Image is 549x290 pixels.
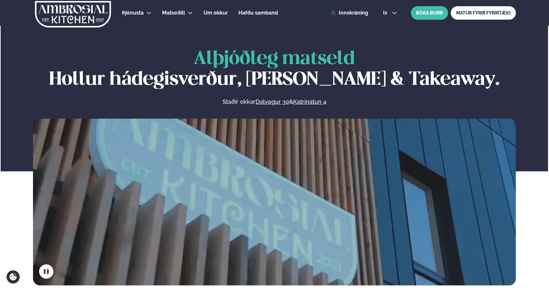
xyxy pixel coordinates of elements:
[162,10,185,16] span: Matseðill
[34,1,112,27] img: logo
[383,10,389,16] span: is
[331,10,368,16] a: Innskráning
[411,6,448,20] button: BÓKA BORÐ
[122,10,144,16] span: Þjónusta
[162,9,185,17] a: Matseðill
[238,9,278,17] a: Hafðu samband
[378,10,402,16] button: is
[451,6,516,20] a: MATUR FYRIR FYRIRTÆKI
[293,98,326,106] a: Katrinatun 4
[33,49,516,90] h1: Hollur hádegisverður, [PERSON_NAME] & Takeaway.
[194,50,355,68] span: Alþjóðleg matseld
[122,9,144,17] a: Þjónusta
[6,270,20,284] a: Cookie settings
[203,10,228,16] span: Um okkur
[256,98,289,106] a: Dalvegur 30
[238,10,278,16] span: Hafðu samband
[152,98,397,106] p: Staðir okkar &
[203,9,228,17] a: Um okkur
